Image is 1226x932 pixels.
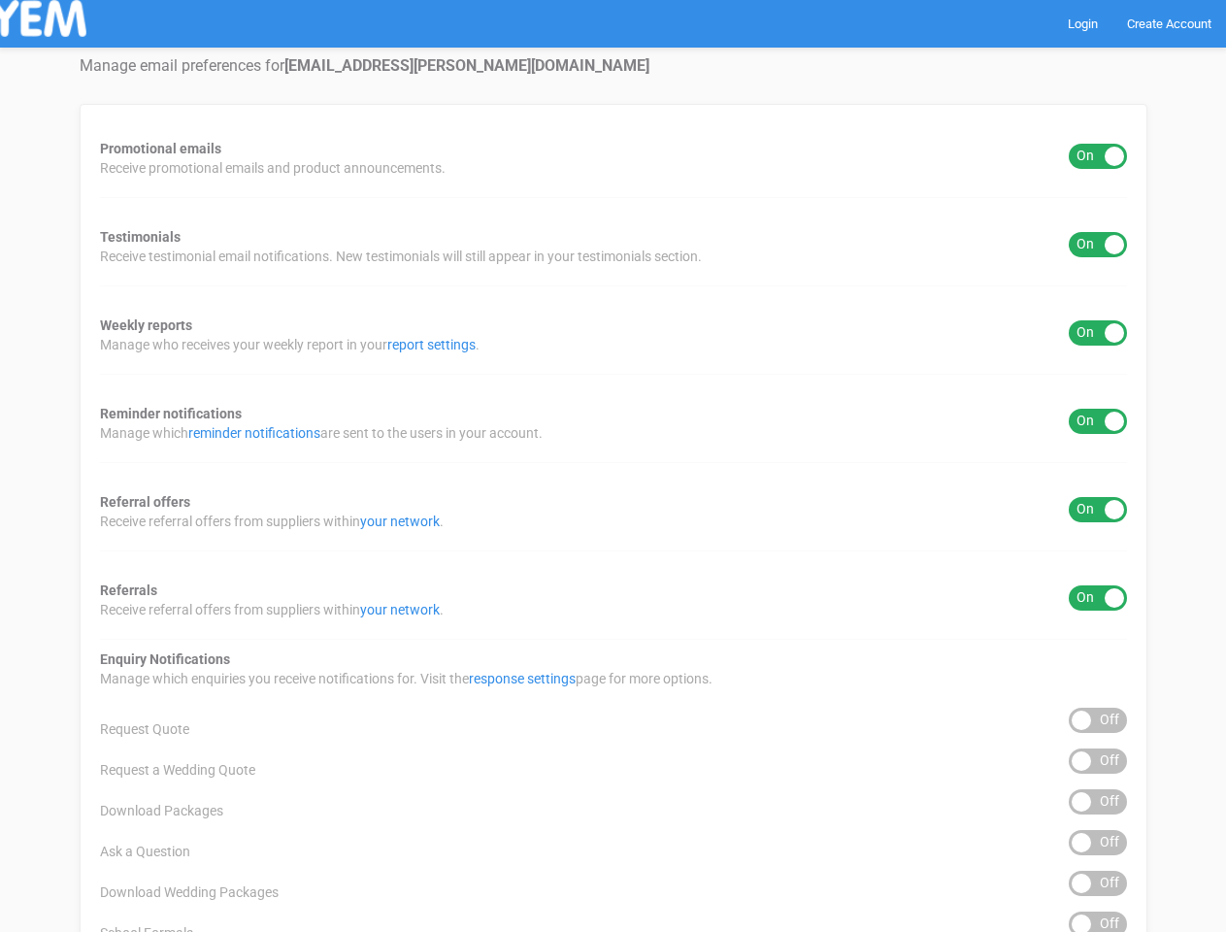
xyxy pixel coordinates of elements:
[80,57,1147,75] h4: Manage email preferences for
[284,56,649,75] strong: [EMAIL_ADDRESS][PERSON_NAME][DOMAIN_NAME]
[100,760,255,780] span: Request a Wedding Quote
[100,669,712,688] span: Manage which enquiries you receive notifications for. Visit the page for more options.
[100,247,702,266] span: Receive testimonial email notifications. New testimonials will still appear in your testimonials ...
[100,406,242,421] strong: Reminder notifications
[100,600,444,619] span: Receive referral offers from suppliers within .
[100,317,192,333] strong: Weekly reports
[100,651,230,667] strong: Enquiry Notifications
[387,337,476,352] a: report settings
[360,602,440,617] a: your network
[100,335,480,354] span: Manage who receives your weekly report in your .
[360,514,440,529] a: your network
[100,229,181,245] strong: Testimonials
[100,842,190,861] span: Ask a Question
[100,494,190,510] strong: Referral offers
[469,671,576,686] a: response settings
[100,158,446,178] span: Receive promotional emails and product announcements.
[100,423,543,443] span: Manage which are sent to the users in your account.
[100,882,279,902] span: Download Wedding Packages
[188,425,320,441] a: reminder notifications
[100,582,157,598] strong: Referrals
[100,141,221,156] strong: Promotional emails
[100,512,444,531] span: Receive referral offers from suppliers within .
[100,719,189,739] span: Request Quote
[100,801,223,820] span: Download Packages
